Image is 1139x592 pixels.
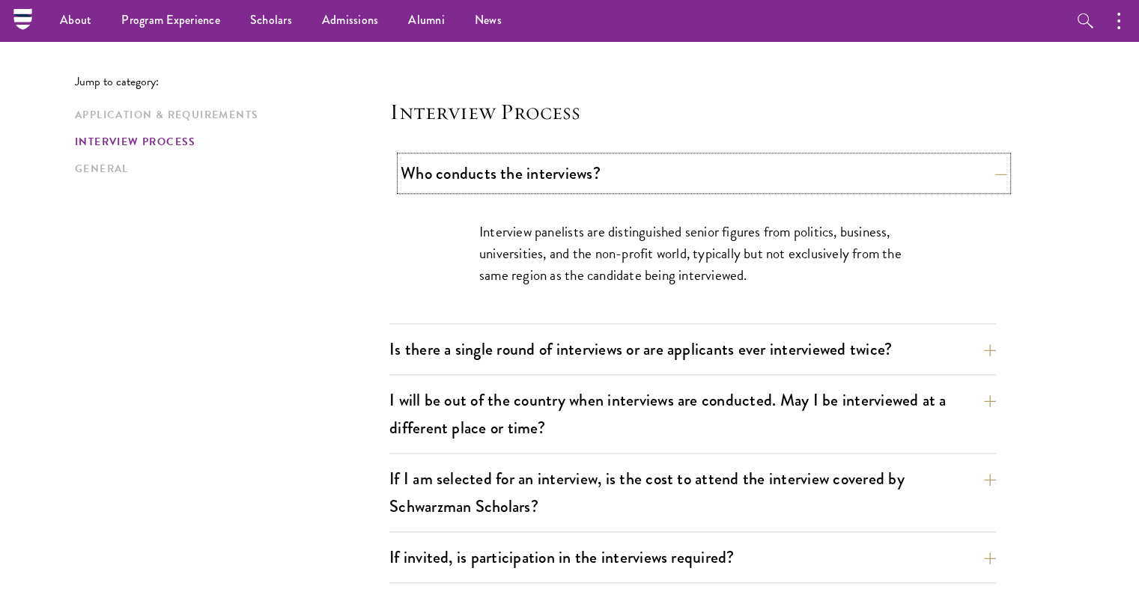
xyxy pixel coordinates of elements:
button: Who conducts the interviews? [401,156,1007,190]
button: I will be out of the country when interviews are conducted. May I be interviewed at a different p... [389,383,996,445]
a: Interview Process [75,134,380,150]
button: Is there a single round of interviews or are applicants ever interviewed twice? [389,332,996,366]
button: If I am selected for an interview, is the cost to attend the interview covered by Schwarzman Scho... [389,462,996,523]
p: Interview panelists are distinguished senior figures from politics, business, universities, and t... [479,221,906,286]
a: Application & Requirements [75,107,380,123]
h4: Interview Process [389,97,996,126]
p: Jump to category: [75,75,389,88]
a: General [75,161,380,177]
button: If invited, is participation in the interviews required? [389,540,996,574]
